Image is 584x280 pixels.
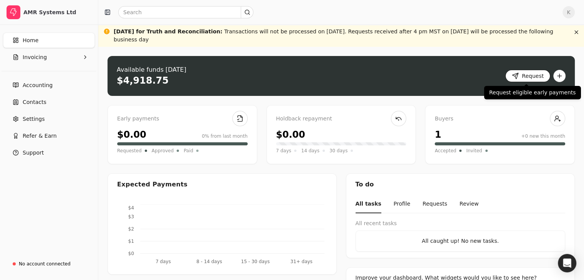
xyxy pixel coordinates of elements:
[435,115,565,123] div: Buyers
[23,81,53,89] span: Accounting
[23,98,46,106] span: Contacts
[128,239,134,244] tspan: $1
[23,36,38,44] span: Home
[117,147,142,155] span: Requested
[435,128,441,142] div: 1
[276,115,407,123] div: Holdback repayment
[156,259,171,264] tspan: 7 days
[152,147,174,155] span: Approved
[128,205,134,211] tspan: $4
[23,8,91,16] div: AMR Systems Ltd
[118,6,253,18] input: Search
[3,49,95,65] button: Invoicing
[505,70,550,82] button: Request
[435,147,456,155] span: Accepted
[276,147,291,155] span: 7 days
[184,147,193,155] span: Paid
[23,115,45,123] span: Settings
[301,147,319,155] span: 14 days
[329,147,347,155] span: 30 days
[521,133,565,140] div: +0 new this month
[19,260,71,267] div: No account connected
[3,77,95,93] a: Accounting
[117,115,248,123] div: Early payments
[290,259,312,264] tspan: 31+ days
[394,195,410,213] button: Profile
[128,226,134,232] tspan: $2
[484,86,581,99] div: Request eligible early payments
[196,259,222,264] tspan: 8 - 14 days
[466,147,482,155] span: Invited
[117,128,146,142] div: $0.00
[3,33,95,48] a: Home
[362,237,559,245] div: All caught up! No new tasks.
[23,132,57,140] span: Refer & Earn
[562,6,575,18] button: K
[128,214,134,219] tspan: $3
[356,219,566,227] div: All recent tasks
[3,257,95,271] a: No account connected
[3,111,95,127] a: Settings
[346,174,575,195] div: To do
[460,195,479,213] button: Review
[23,53,47,61] span: Invoicing
[117,180,187,189] div: Expected Payments
[3,128,95,143] button: Refer & Earn
[114,28,569,44] div: Transactions will not be processed on [DATE]. Requests received after 4 pm MST on [DATE] will be ...
[117,65,186,74] div: Available funds [DATE]
[128,251,134,256] tspan: $0
[276,128,305,142] div: $0.00
[3,145,95,160] button: Support
[241,259,270,264] tspan: 15 - 30 days
[3,94,95,110] a: Contacts
[356,195,381,213] button: All tasks
[202,133,248,140] div: 0% from last month
[23,149,44,157] span: Support
[117,74,169,87] div: $4,918.75
[422,195,447,213] button: Requests
[114,28,222,35] span: [DATE] for Truth and Reconciliation :
[558,254,576,272] div: Open Intercom Messenger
